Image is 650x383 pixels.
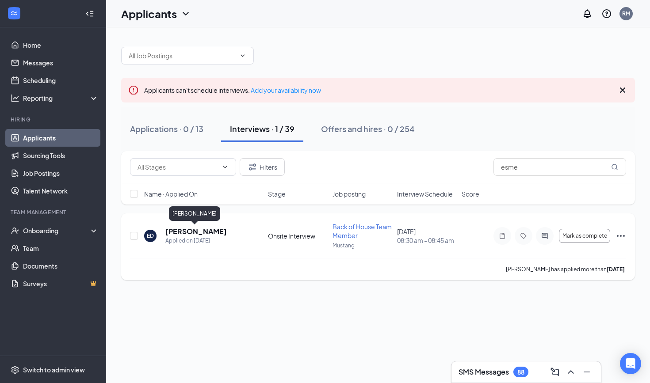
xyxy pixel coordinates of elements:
svg: Ellipses [616,231,626,241]
svg: ChevronDown [239,52,246,59]
svg: Minimize [581,367,592,377]
a: SurveysCrown [23,275,99,292]
div: ED [147,232,154,239]
span: Score [462,190,479,198]
h1: Applicants [121,6,177,21]
svg: QuestionInfo [601,8,612,19]
h3: SMS Messages [459,367,509,377]
span: 08:30 am - 08:45 am [397,236,456,245]
svg: ChevronDown [180,8,191,19]
a: Sourcing Tools [23,147,99,164]
div: Onsite Interview [268,231,327,240]
span: Back of House Team Member [333,223,392,239]
svg: Collapse [85,9,94,18]
svg: ChevronDown [222,163,229,171]
a: Scheduling [23,72,99,89]
a: Talent Network [23,182,99,200]
svg: Analysis [11,94,19,102]
svg: ComposeMessage [550,367,560,377]
button: Mark as complete [559,229,610,243]
a: Team [23,239,99,257]
svg: Settings [11,365,19,374]
a: Messages [23,54,99,72]
div: [PERSON_NAME] [169,206,220,221]
h5: [PERSON_NAME] [165,227,227,236]
div: Offers and hires · 0 / 254 [321,123,415,134]
svg: Notifications [582,8,593,19]
a: Applicants [23,129,99,147]
div: [DATE] [397,227,456,245]
span: Interview Schedule [397,190,453,198]
div: 88 [517,368,524,376]
button: ChevronUp [564,365,578,379]
svg: Note [497,232,508,239]
div: Hiring [11,116,97,123]
div: Interviews · 1 / 39 [230,123,294,134]
div: Reporting [23,94,99,102]
a: Job Postings [23,164,99,182]
span: Stage [268,190,286,198]
svg: Filter [247,162,258,172]
span: Job posting [333,190,366,198]
p: [PERSON_NAME] has applied more than . [506,265,626,273]
svg: MagnifyingGlass [611,163,618,171]
input: All Job Postings [129,51,236,61]
b: [DATE] [607,266,625,273]
svg: UserCheck [11,226,19,235]
svg: ChevronUp [566,367,576,377]
input: All Stages [138,162,218,172]
svg: Cross [617,85,628,95]
svg: WorkstreamLogo [10,9,19,18]
span: Mark as complete [562,233,607,239]
svg: Tag [518,232,529,239]
span: Name · Applied On [144,190,198,198]
input: Search in interviews [493,158,626,176]
a: Documents [23,257,99,275]
svg: Error [128,85,139,95]
a: Add your availability now [251,86,321,94]
p: Mustang [333,242,392,249]
div: RM [622,10,630,17]
div: Switch to admin view [23,365,85,374]
span: Applicants can't schedule interviews. [144,86,321,94]
a: Home [23,36,99,54]
svg: ActiveChat [539,232,550,239]
button: Minimize [580,365,594,379]
div: Applications · 0 / 13 [130,123,203,134]
div: Team Management [11,209,97,216]
button: ComposeMessage [548,365,562,379]
div: Onboarding [23,226,91,235]
div: Open Intercom Messenger [620,353,641,374]
button: Filter Filters [240,158,285,176]
div: Applied on [DATE] [165,236,227,245]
